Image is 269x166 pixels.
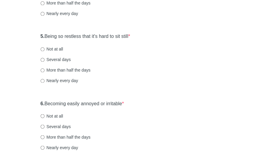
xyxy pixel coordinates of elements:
input: Nearly every day [41,79,44,83]
label: Nearly every day [41,144,78,150]
label: More than half the days [41,67,90,73]
strong: 5. [41,34,44,39]
input: Not at all [41,47,44,51]
input: Nearly every day [41,12,44,16]
input: Nearly every day [41,146,44,149]
label: Not at all [41,46,63,52]
input: More than half the days [41,68,44,72]
label: Several days [41,123,71,129]
input: More than half the days [41,135,44,139]
input: Several days [41,58,44,62]
label: Nearly every day [41,11,78,17]
strong: 6. [41,101,44,106]
label: Not at all [41,113,63,119]
label: Becoming easily annoyed or irritable [41,100,124,107]
label: Several days [41,57,71,63]
input: Several days [41,124,44,128]
label: Nearly every day [41,78,78,84]
input: More than half the days [41,1,44,5]
label: Being so restless that it's hard to sit still [41,33,130,40]
input: Not at all [41,114,44,118]
label: More than half the days [41,134,90,140]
